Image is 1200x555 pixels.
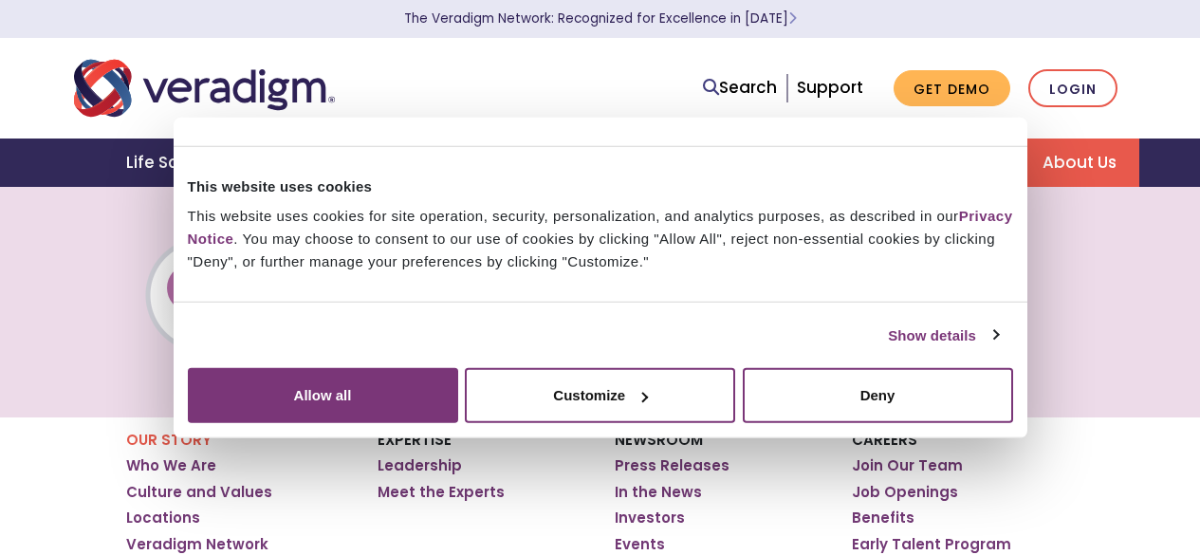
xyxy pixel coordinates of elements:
a: Support [797,76,863,99]
a: Privacy Notice [188,208,1013,247]
a: Veradigm Network [126,535,268,554]
a: Join Our Team [852,456,963,475]
div: This website uses cookies [188,175,1013,197]
a: Events [615,535,665,554]
a: Search [703,75,777,101]
a: Life Sciences [103,139,261,187]
div: This website uses cookies for site operation, security, personalization, and analytics purposes, ... [188,205,1013,273]
a: Show details [888,324,998,346]
a: Get Demo [894,70,1010,107]
a: Press Releases [615,456,729,475]
a: Leadership [378,456,462,475]
a: Culture and Values [126,483,272,502]
a: Who We Are [126,456,216,475]
a: The Veradigm Network: Recognized for Excellence in [DATE]Learn More [404,9,797,28]
a: Early Talent Program [852,535,1011,554]
button: Allow all [188,368,458,423]
a: Job Openings [852,483,958,502]
a: Meet the Experts [378,483,505,502]
a: Investors [615,509,685,527]
img: Veradigm logo [74,57,335,120]
button: Customize [465,368,735,423]
a: Benefits [852,509,914,527]
a: Login [1028,69,1117,108]
a: About Us [1020,139,1139,187]
a: Locations [126,509,200,527]
span: Learn More [788,9,797,28]
button: Deny [743,368,1013,423]
a: In the News [615,483,702,502]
